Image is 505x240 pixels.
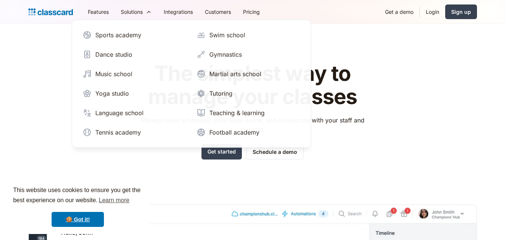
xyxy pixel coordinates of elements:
span: This website uses cookies to ensure you get the best experience on our website. [13,186,142,206]
a: dismiss cookie message [52,212,104,227]
a: Tennis academy [80,125,189,140]
div: Yoga studio [95,89,129,98]
div: Solutions [115,3,158,20]
div: Music school [95,69,132,78]
a: Gymnastics [194,47,303,62]
a: Pricing [237,3,266,20]
div: Gymnastics [209,50,242,59]
a: home [28,7,73,17]
a: Football academy [194,125,303,140]
a: Martial arts school [194,66,303,81]
div: Sports academy [95,30,141,39]
nav: Solutions [72,19,311,148]
a: Swim school [194,27,303,42]
a: Music school [80,66,189,81]
a: Customers [199,3,237,20]
div: cookieconsent [6,179,150,234]
a: Teaching & learning [194,105,303,120]
div: Language school [95,108,144,117]
a: Features [82,3,115,20]
a: Integrations [158,3,199,20]
div: Sign up [451,8,471,16]
a: Get a demo [379,3,419,20]
a: Yoga studio [80,86,189,101]
a: Sports academy [80,27,189,42]
div: Solutions [121,8,143,16]
a: Login [420,3,445,20]
div: Dance studio [95,50,132,59]
a: Language school [80,105,189,120]
a: learn more about cookies [98,195,130,206]
a: Sign up [445,4,477,19]
a: Get started [201,144,242,160]
a: Tutoring [194,86,303,101]
div: Football academy [209,128,259,137]
div: Tutoring [209,89,233,98]
div: Swim school [209,30,245,39]
div: Tennis academy [95,128,141,137]
div: Teaching & learning [209,108,265,117]
a: Dance studio [80,47,189,62]
div: Martial arts school [209,69,261,78]
a: Schedule a demo [246,144,304,160]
